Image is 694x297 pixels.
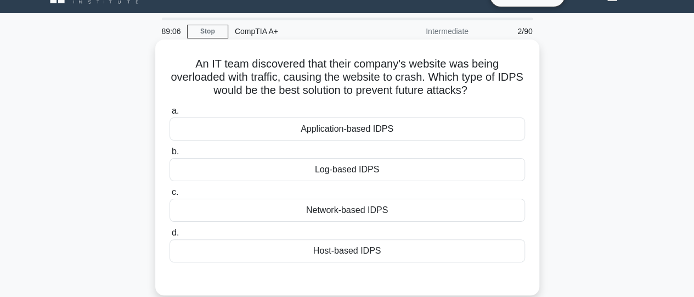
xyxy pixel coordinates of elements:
div: Application-based IDPS [170,117,525,141]
h5: An IT team discovered that their company's website was being overloaded with traffic, causing the... [168,57,526,98]
div: 89:06 [155,20,187,42]
span: d. [172,228,179,237]
div: Network-based IDPS [170,199,525,222]
div: 2/90 [475,20,539,42]
span: c. [172,187,178,197]
span: b. [172,147,179,156]
div: Log-based IDPS [170,158,525,181]
a: Stop [187,25,228,38]
span: a. [172,106,179,115]
div: Intermediate [379,20,475,42]
div: CompTIA A+ [228,20,379,42]
div: Host-based IDPS [170,239,525,262]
